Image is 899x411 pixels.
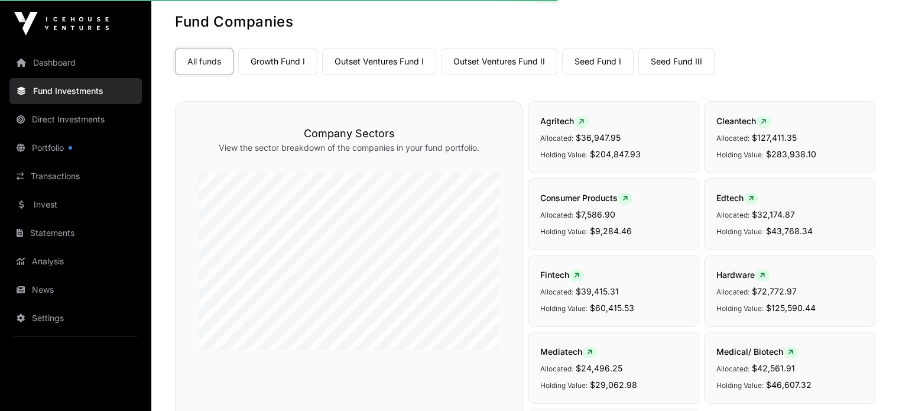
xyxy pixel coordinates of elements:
span: Agritech [540,116,589,126]
span: Edtech [716,193,758,203]
a: Portfolio [9,135,142,161]
a: Growth Fund I [238,48,317,75]
span: Allocated: [540,211,573,219]
span: Allocated: [540,364,573,373]
span: Cleantech [716,116,771,126]
span: $46,607.32 [766,380,812,390]
a: Seed Fund I [562,48,634,75]
a: Dashboard [9,50,142,76]
a: Analysis [9,248,142,274]
a: All funds [175,48,233,75]
span: Fintech [540,270,584,280]
span: Allocated: [716,211,749,219]
span: $9,284.46 [590,226,632,236]
span: $39,415.31 [576,286,619,296]
span: $125,590.44 [766,303,816,313]
span: Allocated: [716,287,749,296]
span: Hardware [716,270,770,280]
span: Holding Value: [716,304,764,313]
span: $43,768.34 [766,226,813,236]
span: Consumer Products [540,193,632,203]
span: Allocated: [716,364,749,373]
img: Icehouse Ventures Logo [14,12,109,35]
span: Allocated: [540,287,573,296]
span: Holding Value: [716,227,764,236]
span: Allocated: [540,134,573,143]
span: $42,561.91 [752,363,795,373]
span: Medical/ Biotech [716,347,798,357]
h3: Company Sectors [199,125,499,142]
h1: Fund Companies [175,12,875,31]
span: $24,496.25 [576,363,622,373]
span: $127,411.35 [752,132,797,143]
span: $60,415.53 [590,303,634,313]
span: Holding Value: [540,150,588,159]
span: Holding Value: [716,150,764,159]
span: $283,938.10 [766,149,816,159]
span: Holding Value: [540,227,588,236]
a: Fund Investments [9,78,142,104]
iframe: Chat Widget [840,354,899,411]
span: $7,586.90 [576,209,615,219]
span: Mediatech [540,347,597,357]
span: $36,947.95 [576,132,621,143]
span: Holding Value: [540,304,588,313]
span: $204,847.93 [590,149,641,159]
a: Seed Fund III [638,48,715,75]
a: News [9,277,142,303]
a: Statements [9,220,142,246]
p: View the sector breakdown of the companies in your fund portfolio. [199,142,499,154]
a: Direct Investments [9,106,142,132]
span: Holding Value: [716,381,764,390]
a: Outset Ventures Fund II [441,48,557,75]
a: Settings [9,305,142,331]
span: Allocated: [716,134,749,143]
a: Transactions [9,163,142,189]
span: $32,174.87 [752,209,795,219]
a: Invest [9,192,142,218]
span: $72,772.97 [752,286,797,296]
span: $29,062.98 [590,380,637,390]
span: Holding Value: [540,381,588,390]
a: Outset Ventures Fund I [322,48,436,75]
